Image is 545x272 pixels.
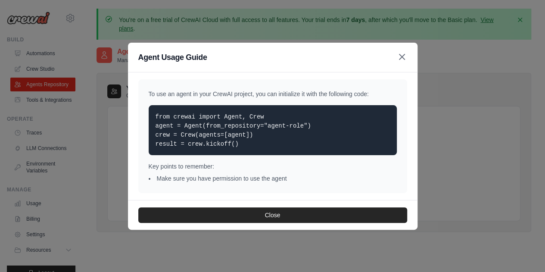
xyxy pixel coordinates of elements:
[156,113,311,147] code: from crewai import Agent, Crew agent = Agent(from_repository="agent-role") crew = Crew(agents=[ag...
[149,90,397,98] p: To use an agent in your CrewAI project, you can initialize it with the following code:
[149,162,397,171] p: Key points to remember:
[138,51,207,63] h3: Agent Usage Guide
[138,207,407,223] button: Close
[149,174,397,183] li: Make sure you have permission to use the agent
